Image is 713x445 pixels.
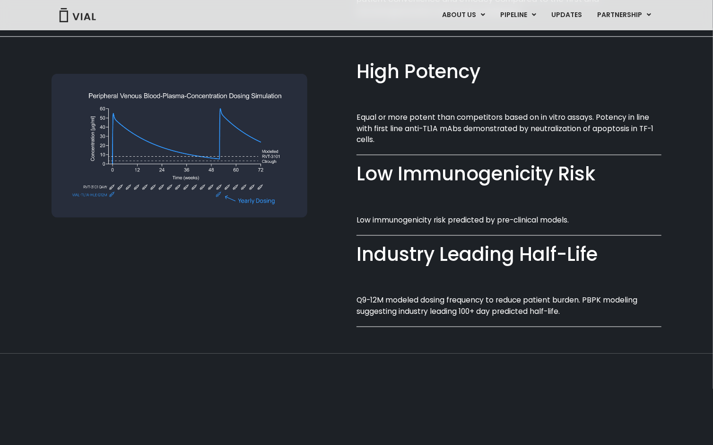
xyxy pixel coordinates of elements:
a: PIPELINEMenu Toggle [493,7,543,23]
a: UPDATES [544,7,589,23]
div: High Potency​ [356,58,661,85]
a: PARTNERSHIPMenu Toggle [590,7,659,23]
p: Equal or more potent than competitors based on in vitro assays. Potency in line with first line a... [356,112,661,145]
p: Low immunogenicity risk predicted by pre-clinical models.​ [356,214,661,225]
p: Q9-12M modeled dosing frequency to reduce patient burden. PBPK modeling suggesting industry leadi... [356,294,661,317]
img: Graph showing peripheral venous blood-plasma-concentration dosing simulation [52,74,307,218]
div: Low Immunogenicity Risk​ [356,160,661,187]
div: Industry Leading Half-Life​ [356,241,661,268]
a: ABOUT USMenu Toggle [435,7,492,23]
img: Vial Logo [59,8,96,22]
